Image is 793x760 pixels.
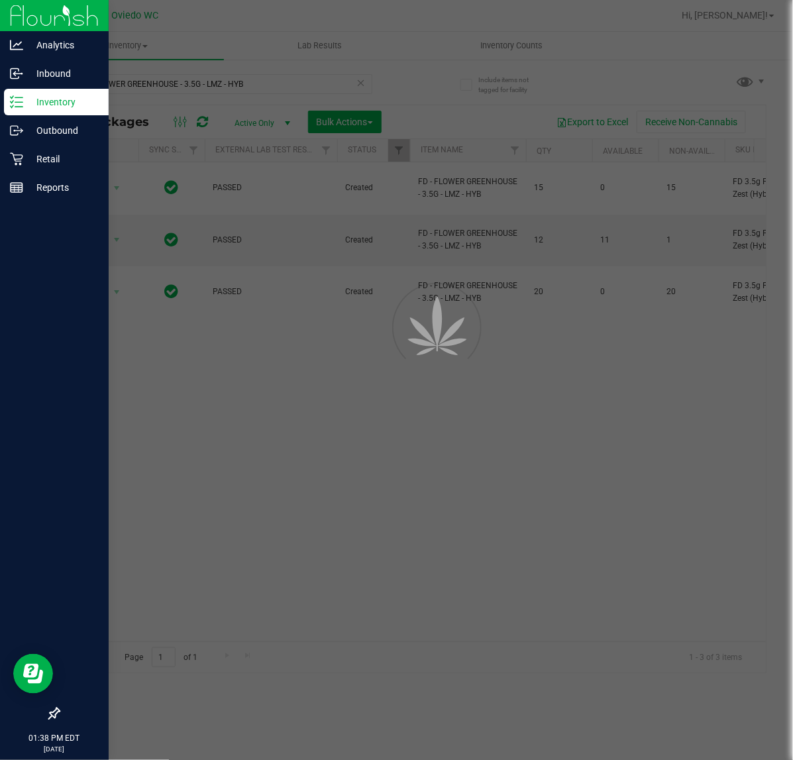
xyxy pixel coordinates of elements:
inline-svg: Outbound [10,124,23,137]
p: Reports [23,180,103,195]
p: [DATE] [6,744,103,754]
p: Analytics [23,37,103,53]
p: Inbound [23,66,103,81]
iframe: Resource center [13,654,53,694]
inline-svg: Inventory [10,95,23,109]
inline-svg: Retail [10,152,23,166]
inline-svg: Reports [10,181,23,194]
p: Outbound [23,123,103,138]
inline-svg: Inbound [10,67,23,80]
p: Inventory [23,94,103,110]
p: 01:38 PM EDT [6,732,103,744]
p: Retail [23,151,103,167]
inline-svg: Analytics [10,38,23,52]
